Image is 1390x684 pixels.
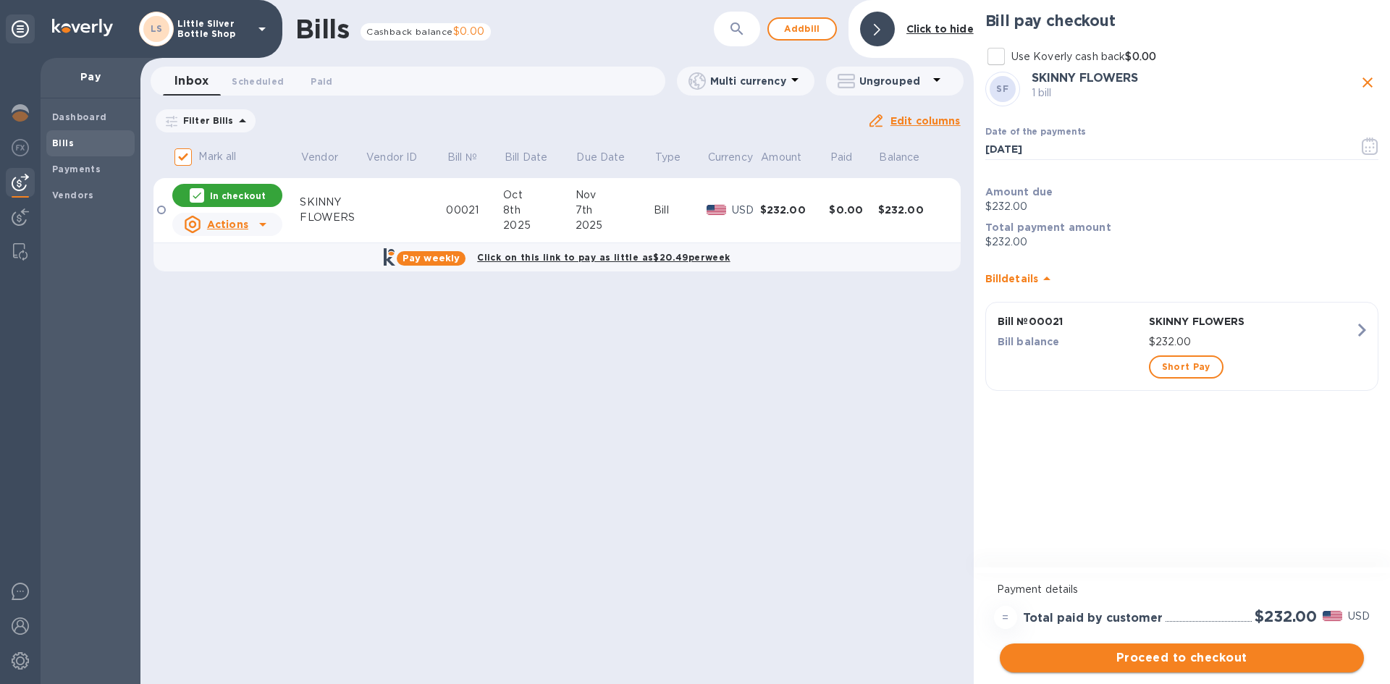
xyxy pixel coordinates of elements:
div: Nov [576,187,654,203]
button: close [1357,72,1378,93]
h2: Bill pay checkout [985,12,1378,30]
b: Bills [52,138,74,148]
p: Pay [52,69,129,84]
p: Use Koverly cash back [1011,49,1156,64]
b: Pay weekly [403,253,460,263]
span: Proceed to checkout [1011,649,1352,667]
span: $0.00 [453,25,485,37]
p: Payment details [997,582,1367,597]
b: Dashboard [52,111,107,122]
div: Bill [654,203,707,218]
div: 2025 [576,218,654,233]
span: Bill № [447,150,496,165]
span: Paid [311,74,332,89]
p: Balance [879,150,919,165]
b: LS [151,23,163,34]
span: Short Pay [1162,358,1210,376]
span: Amount [761,150,820,165]
p: $232.00 [1149,334,1355,350]
span: Vendor [301,150,357,165]
p: Type [655,150,681,165]
p: Vendor ID [366,150,417,165]
p: Paid [830,150,853,165]
b: Payments [52,164,101,174]
img: Foreign exchange [12,139,29,156]
p: Bill № 00021 [998,314,1143,329]
span: Bill Date [505,150,566,165]
p: Vendor [301,150,338,165]
button: Bill №00021SKINNY FLOWERSBill balance$232.00Short Pay [985,302,1378,391]
p: SKINNY FLOWERS [1149,314,1355,329]
label: Date of the payments [985,128,1085,137]
span: Vendor ID [366,150,436,165]
strong: $0.00 [1125,51,1156,62]
p: 1 bill [1032,85,1357,101]
b: SKINNY FLOWERS [1032,71,1138,85]
b: Amount due [985,186,1053,198]
span: Scheduled [232,74,284,89]
button: Proceed to checkout [1000,643,1364,672]
img: Logo [52,19,113,36]
p: Due Date [576,150,625,165]
p: Amount [761,150,801,165]
img: USD [1323,611,1342,621]
div: FLOWERS [300,210,365,225]
div: $232.00 [878,203,948,217]
button: Addbill [767,17,837,41]
p: USD [732,203,760,218]
div: Unpin categories [6,14,35,43]
span: Balance [879,150,938,165]
div: 2025 [503,218,576,233]
span: Type [655,150,700,165]
p: Little Silver Bottle Shop [177,19,250,39]
div: 00021 [446,203,503,218]
div: $232.00 [760,203,830,217]
p: $232.00 [985,235,1378,250]
img: USD [707,205,726,215]
p: Bill № [447,150,477,165]
p: Ungrouped [859,74,928,88]
p: USD [1348,609,1370,624]
b: Click to hide [906,23,974,35]
b: Bill details [985,273,1038,284]
p: In checkout [210,190,266,202]
span: Paid [830,150,872,165]
p: $232.00 [985,199,1378,214]
div: 7th [576,203,654,218]
div: = [994,606,1017,629]
p: Mark all [198,149,236,164]
p: Filter Bills [177,114,234,127]
p: Currency [708,150,753,165]
div: 8th [503,203,576,218]
b: Vendors [52,190,94,200]
b: Click on this link to pay as little as $20.49 per week [477,252,730,263]
span: Cashback balance [366,26,452,37]
u: Actions [207,219,248,230]
span: Inbox [174,71,208,91]
u: Edit columns [890,115,961,127]
div: $0.00 [829,203,877,217]
button: Short Pay [1149,355,1223,379]
div: Oct [503,187,576,203]
span: Add bill [780,20,824,38]
h3: Total paid by customer [1023,612,1163,625]
div: Billdetails [985,256,1378,302]
h2: $232.00 [1255,607,1317,625]
p: Multi currency [710,74,786,88]
h1: Bills [295,14,349,44]
div: SKINNY [300,195,365,210]
span: Due Date [576,150,644,165]
p: Bill balance [998,334,1143,349]
b: SF [996,83,1008,94]
p: Bill Date [505,150,547,165]
b: Total payment amount [985,221,1111,233]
